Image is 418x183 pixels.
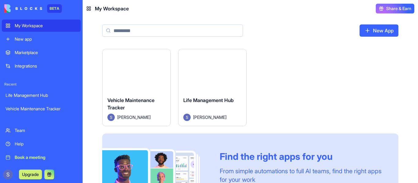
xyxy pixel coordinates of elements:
[193,114,226,120] span: [PERSON_NAME]
[6,106,77,112] div: Vehicle Maintenance Tracker
[2,89,81,101] a: Life Management Hub
[376,4,414,13] button: Share & Earn
[360,24,398,37] a: New App
[47,4,62,13] div: BETA
[15,141,77,147] div: Help
[2,124,81,137] a: Team
[15,154,77,160] div: Book a meeting
[107,114,115,121] img: Avatar
[2,20,81,32] a: My Workspace
[220,151,384,162] div: Find the right apps for you
[102,49,171,126] a: Vehicle Maintenance TrackerAvatar[PERSON_NAME]
[178,49,247,126] a: Life Management HubAvatar[PERSON_NAME]
[2,138,81,150] a: Help
[117,114,151,120] span: [PERSON_NAME]
[15,36,77,42] div: New app
[386,5,411,12] span: Share & Earn
[2,103,81,115] a: Vehicle Maintenance Tracker
[2,60,81,72] a: Integrations
[3,170,13,179] img: ACg8ocJAQEAHONBgl4abW4f73Yi5lbvBjcRSuGlM9W41Wj0Z-_I48A=s96-c
[4,4,62,13] a: BETA
[4,4,42,13] img: logo
[183,114,191,121] img: Avatar
[19,171,42,177] a: Upgrade
[183,97,234,103] span: Life Management Hub
[15,127,77,134] div: Team
[6,92,77,98] div: Life Management Hub
[2,46,81,59] a: Marketplace
[2,151,81,163] a: Book a meeting
[95,5,129,12] span: My Workspace
[2,33,81,45] a: New app
[107,97,155,111] span: Vehicle Maintenance Tracker
[15,49,77,56] div: Marketplace
[15,63,77,69] div: Integrations
[2,82,81,87] span: Recent
[19,170,42,179] button: Upgrade
[15,23,77,29] div: My Workspace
